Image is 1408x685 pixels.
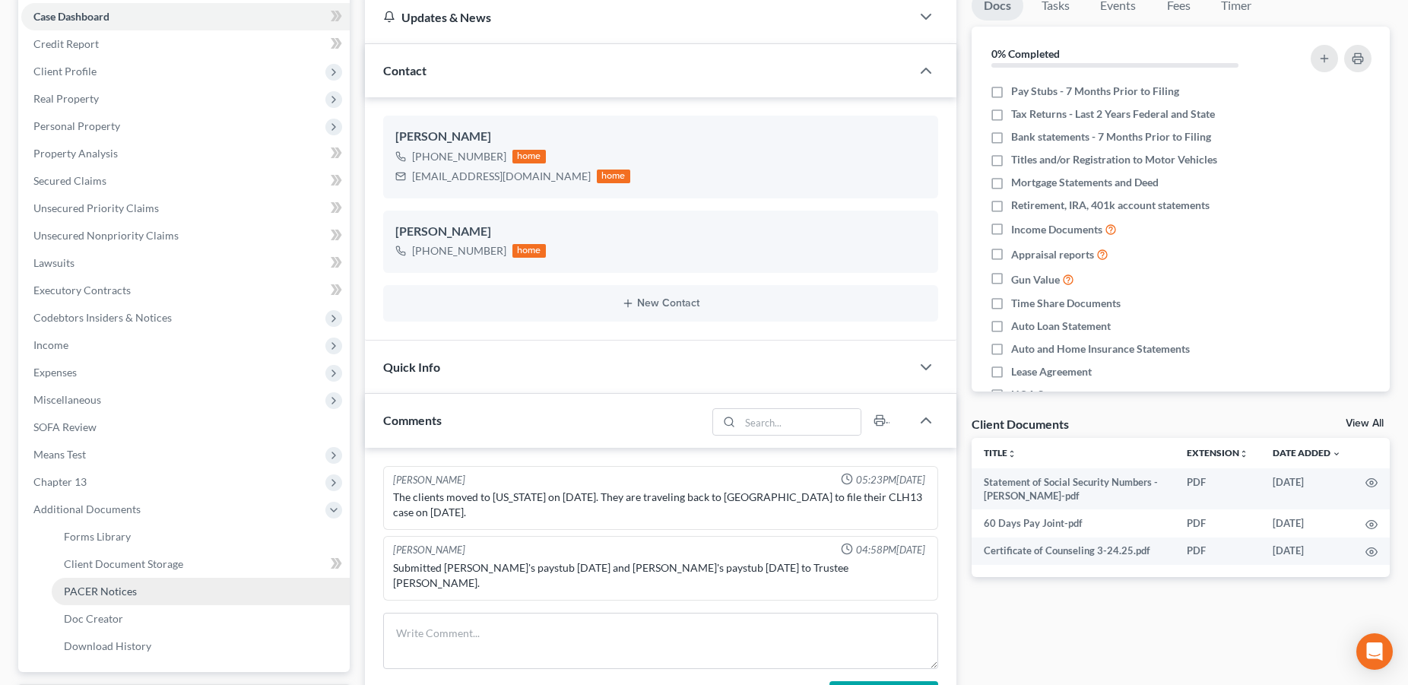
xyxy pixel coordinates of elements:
span: HOA Statement [1011,387,1086,402]
span: Additional Documents [33,503,141,515]
span: PACER Notices [64,585,137,598]
span: Personal Property [33,119,120,132]
div: Client Documents [972,416,1069,432]
strong: 0% Completed [991,47,1060,60]
span: Real Property [33,92,99,105]
div: home [597,170,630,183]
span: Tax Returns - Last 2 Years Federal and State [1011,106,1215,122]
span: Codebtors Insiders & Notices [33,311,172,324]
div: [EMAIL_ADDRESS][DOMAIN_NAME] [412,169,591,184]
span: Client Profile [33,65,97,78]
td: [DATE] [1261,509,1353,537]
span: Property Analysis [33,147,118,160]
div: home [512,244,546,258]
span: Time Share Documents [1011,296,1121,311]
span: Mortgage Statements and Deed [1011,175,1159,190]
div: [PERSON_NAME] [393,543,465,557]
i: unfold_more [1239,449,1248,458]
span: Auto Loan Statement [1011,319,1111,334]
div: The clients moved to [US_STATE] on [DATE]. They are traveling back to [GEOGRAPHIC_DATA] to file t... [393,490,928,520]
a: View All [1346,418,1384,429]
div: Updates & News [383,9,893,25]
td: PDF [1175,538,1261,565]
span: 04:58PM[DATE] [856,543,925,557]
div: Open Intercom Messenger [1356,633,1393,670]
span: Pay Stubs - 7 Months Prior to Filing [1011,84,1179,99]
span: Contact [383,63,427,78]
span: Means Test [33,448,86,461]
input: Search... [740,409,861,435]
span: Forms Library [64,530,131,543]
a: Unsecured Nonpriority Claims [21,222,350,249]
a: SOFA Review [21,414,350,441]
span: Client Document Storage [64,557,183,570]
span: Expenses [33,366,77,379]
span: Download History [64,639,151,652]
span: Bank statements - 7 Months Prior to Filing [1011,129,1211,144]
div: [PERSON_NAME] [393,473,465,487]
div: Submitted [PERSON_NAME]'s paystub [DATE] and [PERSON_NAME]'s paystub [DATE] to Trustee [PERSON_NA... [393,560,928,591]
span: Executory Contracts [33,284,131,297]
span: SOFA Review [33,420,97,433]
span: Titles and/or Registration to Motor Vehicles [1011,152,1217,167]
span: Lease Agreement [1011,364,1092,379]
a: Case Dashboard [21,3,350,30]
a: Doc Creator [52,605,350,633]
i: expand_more [1332,449,1341,458]
button: New Contact [395,297,926,309]
span: Case Dashboard [33,10,109,23]
div: [PHONE_NUMBER] [412,243,506,258]
i: unfold_more [1007,449,1016,458]
a: Forms Library [52,523,350,550]
td: PDF [1175,468,1261,510]
a: PACER Notices [52,578,350,605]
span: Appraisal reports [1011,247,1094,262]
span: Income Documents [1011,222,1102,237]
a: Unsecured Priority Claims [21,195,350,222]
span: Comments [383,413,442,427]
div: home [512,150,546,163]
div: [PERSON_NAME] [395,223,926,241]
span: Lawsuits [33,256,75,269]
a: Client Document Storage [52,550,350,578]
a: Titleunfold_more [984,447,1016,458]
a: Download History [52,633,350,660]
span: Chapter 13 [33,475,87,488]
span: Miscellaneous [33,393,101,406]
td: 60 Days Pay Joint-pdf [972,509,1175,537]
span: Quick Info [383,360,440,374]
div: [PHONE_NUMBER] [412,149,506,164]
a: Executory Contracts [21,277,350,304]
span: Unsecured Nonpriority Claims [33,229,179,242]
td: [DATE] [1261,538,1353,565]
a: Property Analysis [21,140,350,167]
span: Income [33,338,68,351]
td: PDF [1175,509,1261,537]
span: Gun Value [1011,272,1060,287]
span: Auto and Home Insurance Statements [1011,341,1190,357]
div: [PERSON_NAME] [395,128,926,146]
span: Retirement, IRA, 401k account statements [1011,198,1210,213]
span: Doc Creator [64,612,123,625]
span: Secured Claims [33,174,106,187]
a: Secured Claims [21,167,350,195]
a: Credit Report [21,30,350,58]
td: [DATE] [1261,468,1353,510]
a: Extensionunfold_more [1187,447,1248,458]
td: Certificate of Counseling 3-24.25.pdf [972,538,1175,565]
a: Lawsuits [21,249,350,277]
span: Credit Report [33,37,99,50]
a: Date Added expand_more [1273,447,1341,458]
td: Statement of Social Security Numbers - [PERSON_NAME]-pdf [972,468,1175,510]
span: 05:23PM[DATE] [856,473,925,487]
span: Unsecured Priority Claims [33,201,159,214]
